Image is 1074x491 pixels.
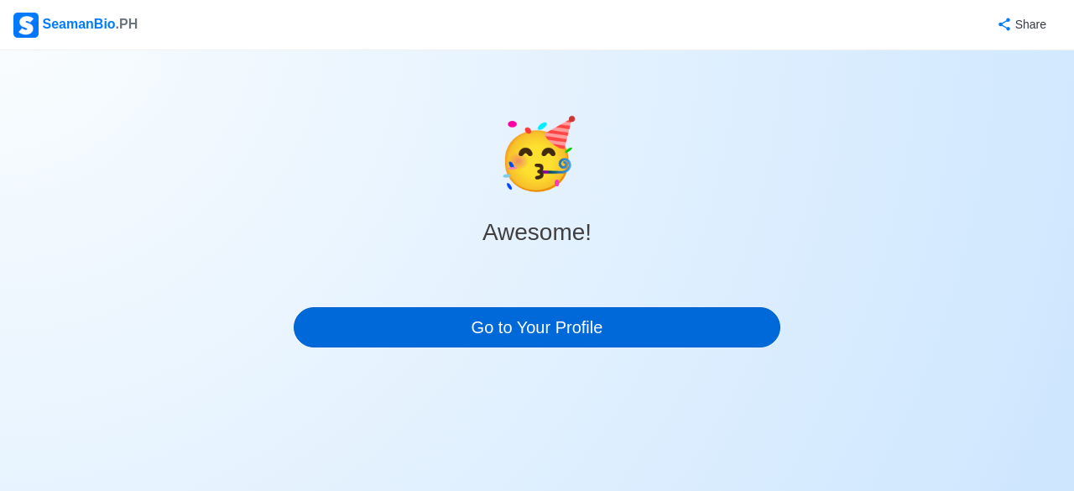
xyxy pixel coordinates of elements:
[13,13,138,38] div: SeamanBio
[482,218,592,247] h3: Awesome!
[294,307,780,347] a: Go to Your Profile
[116,17,138,31] span: .PH
[495,104,579,205] span: celebrate
[13,13,39,38] img: Logo
[980,8,1061,41] button: Share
